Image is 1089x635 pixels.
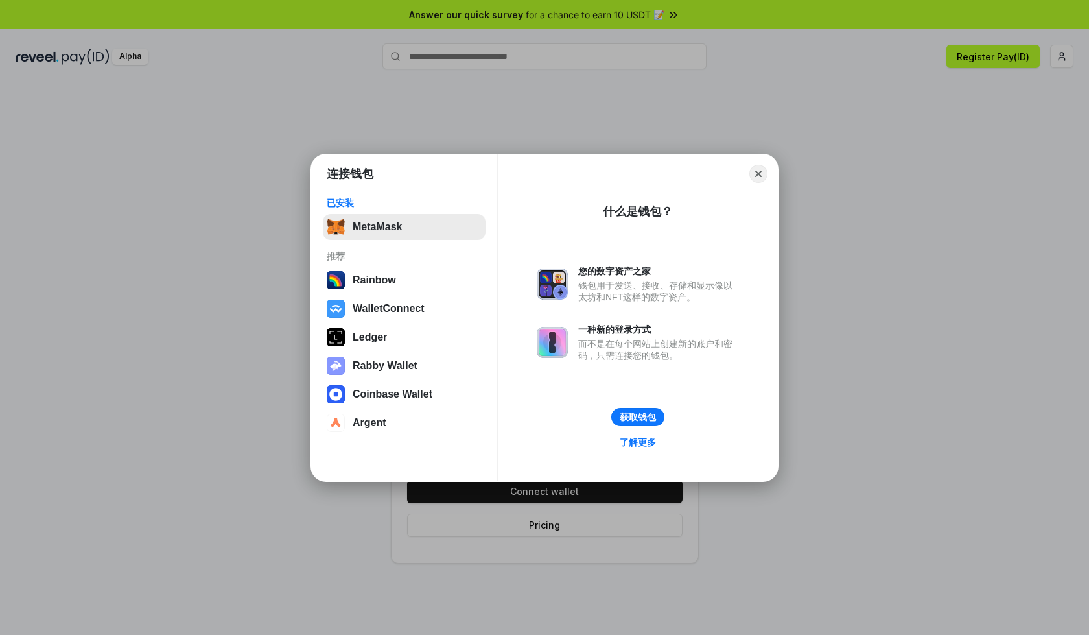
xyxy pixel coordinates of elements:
[327,328,345,346] img: svg+xml,%3Csvg%20xmlns%3D%22http%3A%2F%2Fwww.w3.org%2F2000%2Fsvg%22%20width%3D%2228%22%20height%3...
[537,327,568,358] img: svg+xml,%3Csvg%20xmlns%3D%22http%3A%2F%2Fwww.w3.org%2F2000%2Fsvg%22%20fill%3D%22none%22%20viewBox...
[603,204,673,219] div: 什么是钱包？
[323,214,486,240] button: MetaMask
[612,434,664,451] a: 了解更多
[578,338,739,361] div: 而不是在每个网站上创建新的账户和密码，只需连接您的钱包。
[327,414,345,432] img: svg+xml,%3Csvg%20width%3D%2228%22%20height%3D%2228%22%20viewBox%3D%220%200%2028%2028%22%20fill%3D...
[578,280,739,303] div: 钱包用于发送、接收、存储和显示像以太坊和NFT这样的数字资产。
[323,296,486,322] button: WalletConnect
[323,381,486,407] button: Coinbase Wallet
[620,411,656,423] div: 获取钱包
[353,360,417,372] div: Rabby Wallet
[749,165,767,183] button: Close
[323,410,486,436] button: Argent
[353,274,396,286] div: Rainbow
[537,269,568,300] img: svg+xml,%3Csvg%20xmlns%3D%22http%3A%2F%2Fwww.w3.org%2F2000%2Fsvg%22%20fill%3D%22none%22%20viewBox...
[323,353,486,379] button: Rabby Wallet
[327,166,373,182] h1: 连接钱包
[327,357,345,375] img: svg+xml,%3Csvg%20xmlns%3D%22http%3A%2F%2Fwww.w3.org%2F2000%2Fsvg%22%20fill%3D%22none%22%20viewBox...
[323,324,486,350] button: Ledger
[327,250,482,262] div: 推荐
[611,408,664,426] button: 获取钱包
[620,437,656,448] div: 了解更多
[323,267,486,293] button: Rainbow
[353,389,432,400] div: Coinbase Wallet
[327,218,345,236] img: svg+xml,%3Csvg%20fill%3D%22none%22%20height%3D%2233%22%20viewBox%3D%220%200%2035%2033%22%20width%...
[353,417,386,429] div: Argent
[327,197,482,209] div: 已安装
[353,221,402,233] div: MetaMask
[353,303,425,315] div: WalletConnect
[578,324,739,335] div: 一种新的登录方式
[578,265,739,277] div: 您的数字资产之家
[353,331,387,343] div: Ledger
[327,385,345,403] img: svg+xml,%3Csvg%20width%3D%2228%22%20height%3D%2228%22%20viewBox%3D%220%200%2028%2028%22%20fill%3D...
[327,300,345,318] img: svg+xml,%3Csvg%20width%3D%2228%22%20height%3D%2228%22%20viewBox%3D%220%200%2028%2028%22%20fill%3D...
[327,271,345,289] img: svg+xml,%3Csvg%20width%3D%22120%22%20height%3D%22120%22%20viewBox%3D%220%200%20120%20120%22%20fil...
